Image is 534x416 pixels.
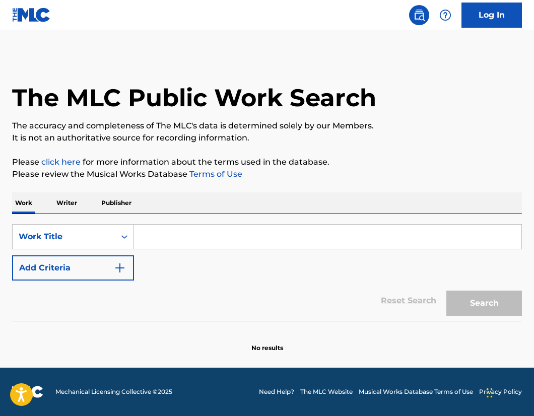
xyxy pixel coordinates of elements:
[413,9,425,21] img: search
[12,192,35,214] p: Work
[55,387,172,396] span: Mechanical Licensing Collective © 2025
[435,5,455,25] div: Help
[359,387,473,396] a: Musical Works Database Terms of Use
[12,255,134,281] button: Add Criteria
[439,9,451,21] img: help
[19,231,109,243] div: Work Title
[461,3,522,28] a: Log In
[187,169,242,179] a: Terms of Use
[487,378,493,408] div: Drag
[12,120,522,132] p: The accuracy and completeness of The MLC's data is determined solely by our Members.
[41,157,81,167] a: click here
[114,262,126,274] img: 9d2ae6d4665cec9f34b9.svg
[409,5,429,25] a: Public Search
[12,168,522,180] p: Please review the Musical Works Database
[259,387,294,396] a: Need Help?
[12,156,522,168] p: Please for more information about the terms used in the database.
[12,8,51,22] img: MLC Logo
[300,387,353,396] a: The MLC Website
[12,132,522,144] p: It is not an authoritative source for recording information.
[479,387,522,396] a: Privacy Policy
[251,331,283,353] p: No results
[12,83,376,113] h1: The MLC Public Work Search
[53,192,80,214] p: Writer
[12,224,522,321] form: Search Form
[484,368,534,416] iframe: Chat Widget
[12,386,43,398] img: logo
[98,192,135,214] p: Publisher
